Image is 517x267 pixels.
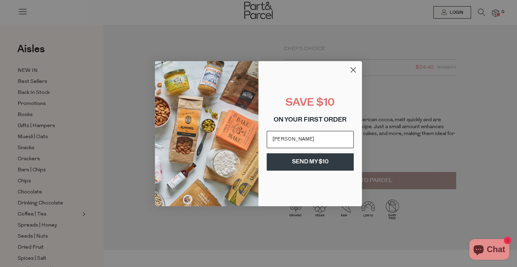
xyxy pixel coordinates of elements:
span: SAVE $10 [286,98,335,108]
img: 8150f546-27cf-4737-854f-2b4f1cdd6266.png [155,61,258,206]
span: ON YOUR FIRST ORDER [274,117,347,123]
inbox-online-store-chat: Shopify online store chat [467,239,511,261]
button: Close dialog [347,64,359,76]
input: Email [267,131,354,148]
button: SEND MY $10 [267,153,354,171]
